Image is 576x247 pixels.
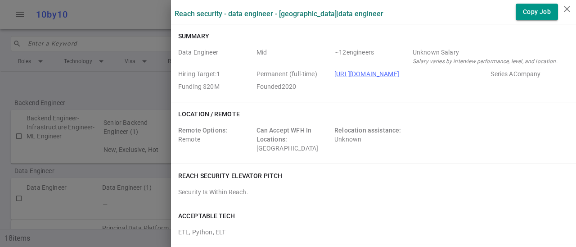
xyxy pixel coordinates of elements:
[490,69,565,78] span: Employer Stage e.g. Series A
[178,188,569,197] div: Security Is Within Reach.
[178,82,253,91] span: Employer Founding
[178,127,227,134] span: Remote Options:
[516,4,558,20] button: Copy Job
[178,126,253,153] div: Remote
[256,48,331,66] span: Level
[178,211,235,220] h6: ACCEPTABLE TECH
[256,127,312,143] span: Can Accept WFH In Locations:
[334,70,399,78] a: [URL][DOMAIN_NAME]
[562,4,572,14] i: close
[178,48,253,66] span: Roles
[256,82,331,91] span: Employer Founded
[413,58,558,64] i: Salary varies by interview performance, level, and location.
[334,69,487,78] span: Company URL
[334,127,401,134] span: Relocation assistance:
[178,69,253,78] span: Hiring Target
[334,48,409,66] span: Team Count
[178,110,240,119] h6: Location / Remote
[178,32,209,41] h6: Summary
[256,69,331,78] span: Job Type
[175,9,383,18] label: Reach Security - Data Engineer - [GEOGRAPHIC_DATA] | Data Engineer
[256,126,331,153] div: [GEOGRAPHIC_DATA]
[334,126,409,153] div: Unknown
[178,224,569,237] div: ETL, Python, ELT
[413,48,565,57] div: Salary Range
[178,171,282,180] h6: Reach Security elevator pitch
